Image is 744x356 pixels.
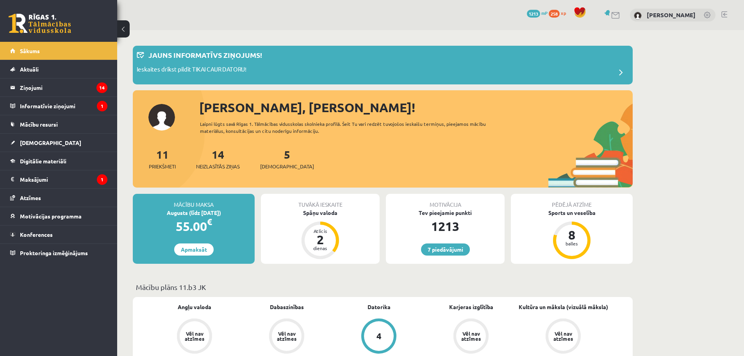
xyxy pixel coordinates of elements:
[10,170,107,188] a: Maksājumi1
[133,217,255,236] div: 55.00
[207,216,212,227] span: €
[261,209,380,260] a: Spāņu valoda Atlicis 2 dienas
[561,10,566,16] span: xp
[20,157,66,165] span: Digitālie materiāli
[20,66,39,73] span: Aktuāli
[10,42,107,60] a: Sākums
[96,82,107,93] i: 14
[560,241,583,246] div: balles
[148,50,262,60] p: Jauns informatīvs ziņojums!
[517,318,609,355] a: Vēl nav atzīmes
[421,243,470,256] a: 7 piedāvājumi
[460,331,482,341] div: Vēl nav atzīmes
[20,121,58,128] span: Mācību resursi
[10,115,107,133] a: Mācību resursi
[527,10,548,16] a: 1213 mP
[20,194,41,201] span: Atzīmes
[261,194,380,209] div: Tuvākā ieskaite
[376,332,382,340] div: 4
[511,209,633,217] div: Sports un veselība
[527,10,540,18] span: 1213
[449,303,493,311] a: Karjeras izglītība
[10,244,107,262] a: Proktoringa izmēģinājums
[20,249,88,256] span: Proktoringa izmēģinājums
[386,217,505,236] div: 1213
[10,207,107,225] a: Motivācijas programma
[560,229,583,241] div: 8
[10,60,107,78] a: Aktuāli
[20,47,40,54] span: Sākums
[270,303,304,311] a: Dabaszinības
[178,303,211,311] a: Angļu valoda
[333,318,425,355] a: 4
[196,163,240,170] span: Neizlasītās ziņas
[634,12,642,20] img: Nikola Pocjus
[309,233,332,246] div: 2
[386,194,505,209] div: Motivācija
[97,174,107,185] i: 1
[97,101,107,111] i: 1
[511,194,633,209] div: Pēdējā atzīme
[149,147,176,170] a: 11Priekšmeti
[552,331,574,341] div: Vēl nav atzīmes
[549,10,560,18] span: 258
[260,163,314,170] span: [DEMOGRAPHIC_DATA]
[511,209,633,260] a: Sports un veselība 8 balles
[20,97,107,115] legend: Informatīvie ziņojumi
[309,246,332,250] div: dienas
[20,213,82,220] span: Motivācijas programma
[519,303,608,311] a: Kultūra un māksla (vizuālā māksla)
[241,318,333,355] a: Vēl nav atzīmes
[261,209,380,217] div: Spāņu valoda
[149,163,176,170] span: Priekšmeti
[10,97,107,115] a: Informatīvie ziņojumi1
[137,65,246,76] p: Ieskaites drīkst pildīt TIKAI CAUR DATORU!
[549,10,570,16] a: 258 xp
[10,152,107,170] a: Digitālie materiāli
[174,243,214,256] a: Apmaksāt
[133,209,255,217] div: Augusts (līdz [DATE])
[20,139,81,146] span: [DEMOGRAPHIC_DATA]
[200,120,500,134] div: Laipni lūgts savā Rīgas 1. Tālmācības vidusskolas skolnieka profilā. Šeit Tu vari redzēt tuvojošo...
[20,231,53,238] span: Konferences
[9,14,71,33] a: Rīgas 1. Tālmācības vidusskola
[196,147,240,170] a: 14Neizlasītās ziņas
[647,11,696,19] a: [PERSON_NAME]
[10,189,107,207] a: Atzīmes
[133,194,255,209] div: Mācību maksa
[136,282,630,292] p: Mācību plāns 11.b3 JK
[199,98,633,117] div: [PERSON_NAME], [PERSON_NAME]!
[148,318,241,355] a: Vēl nav atzīmes
[276,331,298,341] div: Vēl nav atzīmes
[10,225,107,243] a: Konferences
[309,229,332,233] div: Atlicis
[184,331,205,341] div: Vēl nav atzīmes
[425,318,517,355] a: Vēl nav atzīmes
[20,79,107,97] legend: Ziņojumi
[20,170,107,188] legend: Maksājumi
[10,134,107,152] a: [DEMOGRAPHIC_DATA]
[541,10,548,16] span: mP
[137,50,629,81] a: Jauns informatīvs ziņojums! Ieskaites drīkst pildīt TIKAI CAUR DATORU!
[386,209,505,217] div: Tev pieejamie punkti
[10,79,107,97] a: Ziņojumi14
[368,303,391,311] a: Datorika
[260,147,314,170] a: 5[DEMOGRAPHIC_DATA]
